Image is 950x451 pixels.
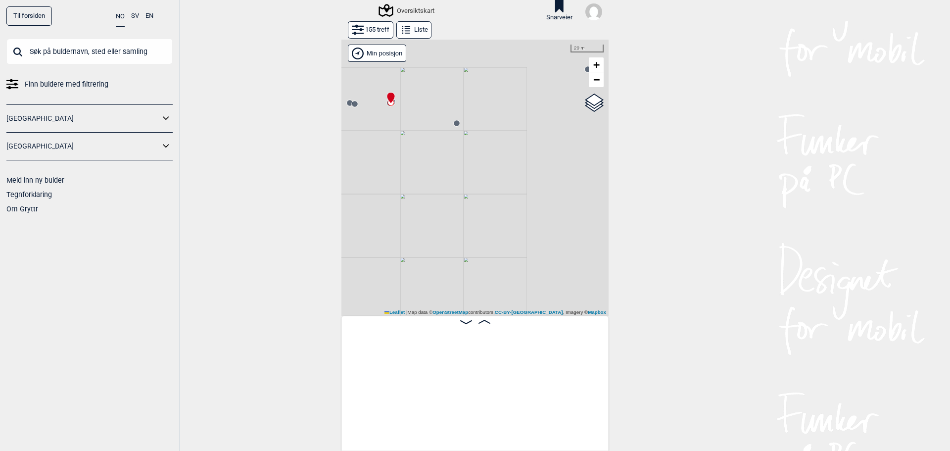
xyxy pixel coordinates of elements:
button: SV [131,6,139,26]
button: EN [145,6,153,26]
button: Liste [396,21,431,39]
a: Til forsiden [6,6,52,26]
input: Søk på buldernavn, sted eller samling [6,39,173,64]
a: Finn buldere med filtrering [6,77,173,92]
a: Meld inn ny bulder [6,176,64,184]
a: Zoom in [589,57,604,72]
span: | [406,309,408,315]
span: + [593,58,600,71]
a: Zoom out [589,72,604,87]
a: Tegnforklaring [6,191,52,199]
a: Om Gryttr [6,205,38,213]
div: 20 m [570,45,604,52]
span: − [593,73,600,86]
button: 155 treff [348,21,393,39]
a: Mapbox [588,309,606,315]
a: OpenStreetMap [432,309,468,315]
a: Leaflet [384,309,405,315]
a: [GEOGRAPHIC_DATA] [6,139,160,153]
span: Finn buldere med filtrering [25,77,108,92]
a: [GEOGRAPHIC_DATA] [6,111,160,126]
a: Layers [585,92,604,114]
a: CC-BY-[GEOGRAPHIC_DATA] [495,309,563,315]
button: NO [116,6,125,27]
div: Map data © contributors, , Imagery © [382,309,609,316]
img: User fallback1 [585,3,602,20]
div: Vis min posisjon [348,45,406,62]
div: Oversiktskart [380,4,434,16]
